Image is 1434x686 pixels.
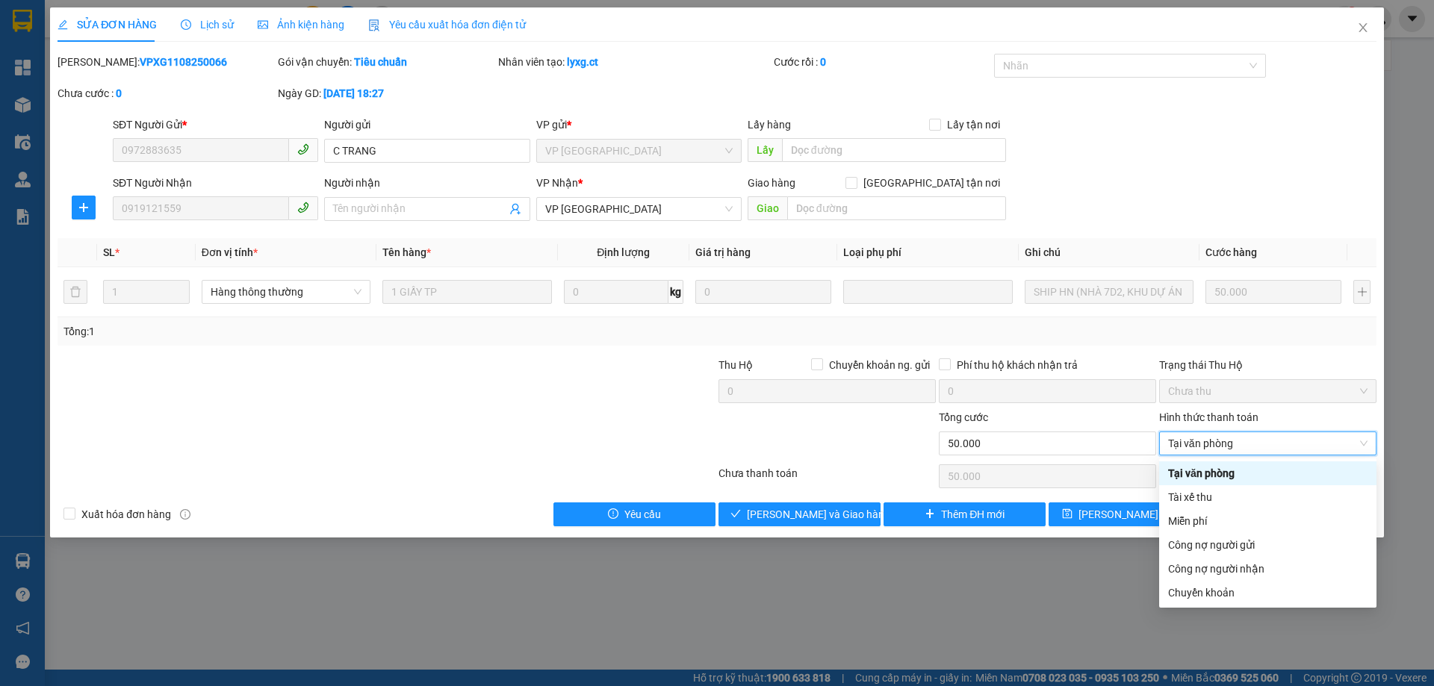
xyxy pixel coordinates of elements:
[324,175,530,191] div: Người nhận
[718,359,753,371] span: Thu Hộ
[116,87,122,99] b: 0
[297,143,309,155] span: phone
[1353,280,1370,304] button: plus
[181,19,234,31] span: Lịch sử
[211,281,361,303] span: Hàng thông thường
[1062,508,1073,520] span: save
[58,19,157,31] span: SỬA ĐƠN HÀNG
[1205,246,1257,258] span: Cước hàng
[181,19,191,30] span: clock-circle
[782,138,1006,162] input: Dọc đường
[278,54,495,70] div: Gói vận chuyển:
[730,508,741,520] span: check
[748,196,787,220] span: Giao
[787,196,1006,220] input: Dọc đường
[545,198,733,220] span: VP Mỹ Đình
[1168,432,1368,455] span: Tại văn phòng
[1159,357,1376,373] div: Trạng thái Thu Hộ
[382,246,431,258] span: Tên hàng
[553,502,716,526] button: exclamation-circleYêu cầu
[382,280,551,304] input: VD: Bàn, Ghế
[695,246,751,258] span: Giá trị hàng
[72,202,95,213] span: plus
[748,119,791,131] span: Lấy hàng
[1235,508,1245,520] span: printer
[1342,7,1384,49] button: Close
[941,506,1005,523] span: Thêm ĐH mới
[748,177,795,189] span: Giao hàng
[258,19,268,30] span: picture
[140,56,227,68] b: VPXG1108250066
[63,280,87,304] button: delete
[624,506,661,523] span: Yêu cầu
[1049,502,1211,526] button: save[PERSON_NAME] thay đổi
[180,509,190,520] span: info-circle
[113,175,318,191] div: SĐT Người Nhận
[608,508,618,520] span: exclamation-circle
[1025,280,1194,304] input: Ghi Chú
[820,56,826,68] b: 0
[72,196,96,219] button: plus
[75,506,177,523] span: Xuất hóa đơn hàng
[354,56,407,68] b: Tiêu chuẩn
[1159,411,1258,423] label: Hình thức thanh toán
[717,465,937,491] div: Chưa thanh toán
[857,175,1006,191] span: [GEOGRAPHIC_DATA] tận nơi
[939,411,988,423] span: Tổng cước
[545,140,733,162] span: VP Xuân Giang
[597,246,650,258] span: Định lượng
[695,280,831,304] input: 0
[103,246,115,258] span: SL
[258,19,344,31] span: Ảnh kiện hàng
[668,280,683,304] span: kg
[951,357,1084,373] span: Phí thu hộ khách nhận trả
[113,116,318,133] div: SĐT Người Gửi
[718,502,881,526] button: check[PERSON_NAME] và Giao hàng
[774,54,991,70] div: Cước rồi :
[941,116,1006,133] span: Lấy tận nơi
[1357,22,1369,34] span: close
[58,54,275,70] div: [PERSON_NAME]:
[324,116,530,133] div: Người gửi
[536,177,578,189] span: VP Nhận
[748,138,782,162] span: Lấy
[278,85,495,102] div: Ngày GD:
[925,508,935,520] span: plus
[202,246,258,258] span: Đơn vị tính
[536,116,742,133] div: VP gửi
[823,357,936,373] span: Chuyển khoản ng. gửi
[1078,506,1198,523] span: [PERSON_NAME] thay đổi
[509,203,521,215] span: user-add
[747,506,890,523] span: [PERSON_NAME] và Giao hàng
[368,19,526,31] span: Yêu cầu xuất hóa đơn điện tử
[323,87,384,99] b: [DATE] 18:27
[297,202,309,213] span: phone
[884,502,1046,526] button: plusThêm ĐH mới
[63,323,553,340] div: Tổng: 1
[1168,380,1368,402] span: Chưa thu
[58,19,68,30] span: edit
[567,56,598,68] b: lyxg.ct
[58,85,275,102] div: Chưa cước :
[368,19,380,31] img: icon
[1214,502,1376,526] button: printer[PERSON_NAME] và In
[1205,280,1341,304] input: 0
[1019,238,1199,267] th: Ghi chú
[837,238,1018,267] th: Loại phụ phí
[1251,506,1356,523] span: [PERSON_NAME] và In
[498,54,771,70] div: Nhân viên tạo:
